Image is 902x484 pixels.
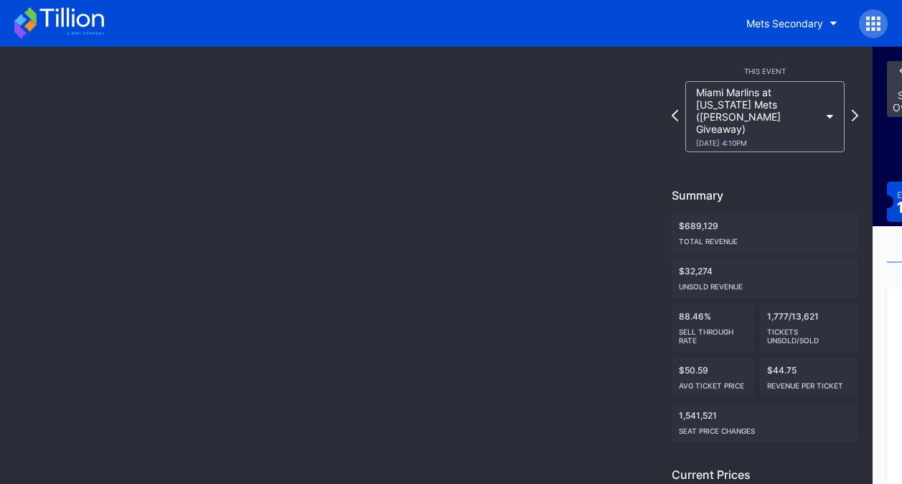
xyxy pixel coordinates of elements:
div: Current Prices [672,467,858,482]
div: Mets Secondary [746,17,823,29]
div: Avg ticket price [679,376,747,390]
button: Mets Secondary [736,10,848,37]
div: Unsold Revenue [679,276,851,291]
div: seat price changes [679,421,851,435]
div: [DATE] 4:10PM [696,139,819,147]
div: This Event [672,67,858,75]
div: Sell Through Rate [679,322,747,345]
div: $50.59 [672,358,754,397]
div: 88.46% [672,304,754,352]
div: $32,274 [672,259,858,298]
div: 1,541,521 [672,403,858,442]
div: Summary [672,188,858,203]
div: Miami Marlins at [US_STATE] Mets ([PERSON_NAME] Giveaway) [696,86,819,147]
div: 1,777/13,621 [760,304,859,352]
div: $689,129 [672,213,858,253]
div: Revenue per ticket [767,376,852,390]
div: $44.75 [760,358,859,397]
div: Tickets Unsold/Sold [767,322,852,345]
div: Total Revenue [679,231,851,246]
